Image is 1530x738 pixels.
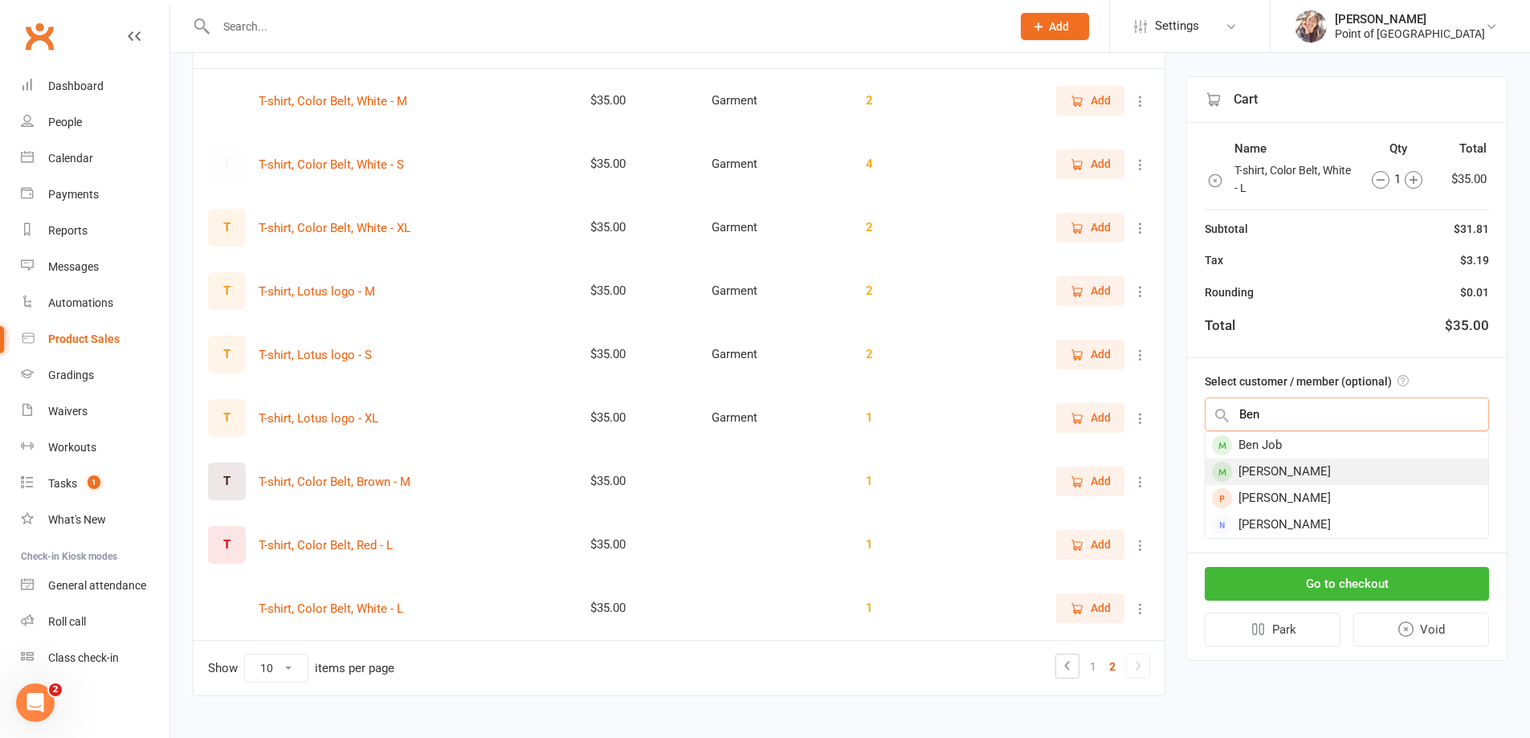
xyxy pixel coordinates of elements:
div: Set product image [208,589,246,627]
button: Add [1056,213,1124,242]
a: General attendance kiosk mode [21,568,169,604]
div: $35.00 [590,221,683,234]
div: $35.00 [590,157,683,171]
a: Product Sales [21,321,169,357]
div: Tasks [48,477,77,490]
div: Calendar [48,152,93,165]
td: T-shirt, Color Belt, White - L [1234,161,1356,198]
span: Add [1091,409,1111,426]
input: Search by name or scan member number [1205,398,1489,431]
button: T-shirt, Color Belt, White - S [259,155,404,174]
a: Reports [21,213,169,249]
div: Garment [712,94,837,108]
div: Point of [GEOGRAPHIC_DATA] [1335,27,1485,41]
div: Product Sales [48,332,120,345]
button: Add [1056,86,1124,115]
div: Workouts [48,441,96,454]
div: Show [208,654,394,683]
iframe: Intercom live chat [16,683,55,722]
div: Roll call [48,615,86,628]
a: Dashboard [21,68,169,104]
button: Add [1056,530,1124,559]
img: thumb_image1684198901.png [1295,10,1327,43]
div: Garment [712,284,837,298]
div: Set product image [208,463,246,500]
div: What's New [48,513,106,526]
div: General attendance [48,579,146,592]
a: 2 [1103,655,1122,678]
button: T-shirt, Color Belt, White - L [259,599,403,618]
a: Automations [21,285,169,321]
div: 1 [866,475,943,488]
div: Garment [712,157,837,171]
div: Total [1205,315,1235,336]
button: T-shirt, Color Belt, White - M [259,92,407,111]
div: $35.00 [590,284,683,298]
div: Set product image [208,399,246,437]
span: Add [1091,155,1111,173]
div: [PERSON_NAME] [1206,485,1488,512]
div: $31.81 [1454,220,1489,238]
div: Class check-in [48,651,119,664]
div: Set product image [208,82,246,120]
div: Waivers [48,405,88,418]
div: Messages [48,260,99,273]
div: Automations [48,296,113,309]
span: Add [1091,282,1111,300]
th: Name [1234,138,1356,159]
div: 2 [866,221,943,234]
a: People [21,104,169,141]
div: $35.00 [590,348,683,361]
div: Tax [1205,251,1223,269]
button: Add [1056,276,1124,305]
button: Void [1353,613,1490,646]
div: $0.01 [1460,283,1489,301]
label: Select customer / member (optional) [1205,373,1409,390]
th: Total [1441,138,1487,159]
a: Waivers [21,393,169,430]
div: Payments [48,188,99,201]
div: Ben Job [1206,432,1488,459]
div: 1 [866,411,943,425]
span: 2 [49,683,62,696]
div: Dashboard [48,80,104,92]
div: $35.00 [590,601,683,615]
button: T-shirt, Lotus logo - XL [259,409,378,428]
a: Clubworx [19,16,59,56]
div: $35.00 [590,538,683,552]
button: Add [1056,340,1124,369]
a: Workouts [21,430,169,466]
span: Add [1091,218,1111,236]
a: Tasks 1 [21,466,169,502]
div: Set product image [208,336,246,373]
button: Add [1021,13,1089,40]
div: $35.00 [590,94,683,108]
a: What's New [21,502,169,538]
button: T-shirt, Color Belt, Brown - M [259,472,410,491]
button: T-shirt, Lotus logo - S [259,345,372,365]
div: Subtotal [1205,220,1248,238]
a: Payments [21,177,169,213]
button: Park [1205,613,1340,646]
span: Add [1049,20,1069,33]
div: Garment [712,348,837,361]
a: Calendar [21,141,169,177]
div: Set product image [208,145,246,183]
div: 1 [1358,169,1436,189]
a: Messages [21,249,169,285]
div: Garment [712,411,837,425]
div: $35.00 [590,475,683,488]
span: 1 [88,475,100,489]
div: 1 [866,601,943,615]
div: [PERSON_NAME] [1206,459,1488,485]
button: Add [1056,467,1124,495]
button: T-shirt, Color Belt, White - XL [259,218,410,238]
div: [PERSON_NAME] [1206,512,1488,538]
button: Go to checkout [1205,567,1489,601]
div: [PERSON_NAME] [1335,12,1485,27]
td: $35.00 [1441,161,1487,198]
button: Add [1056,593,1124,622]
div: Rounding [1205,283,1254,301]
button: T-shirt, Lotus logo - M [259,282,375,301]
a: Class kiosk mode [21,640,169,676]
